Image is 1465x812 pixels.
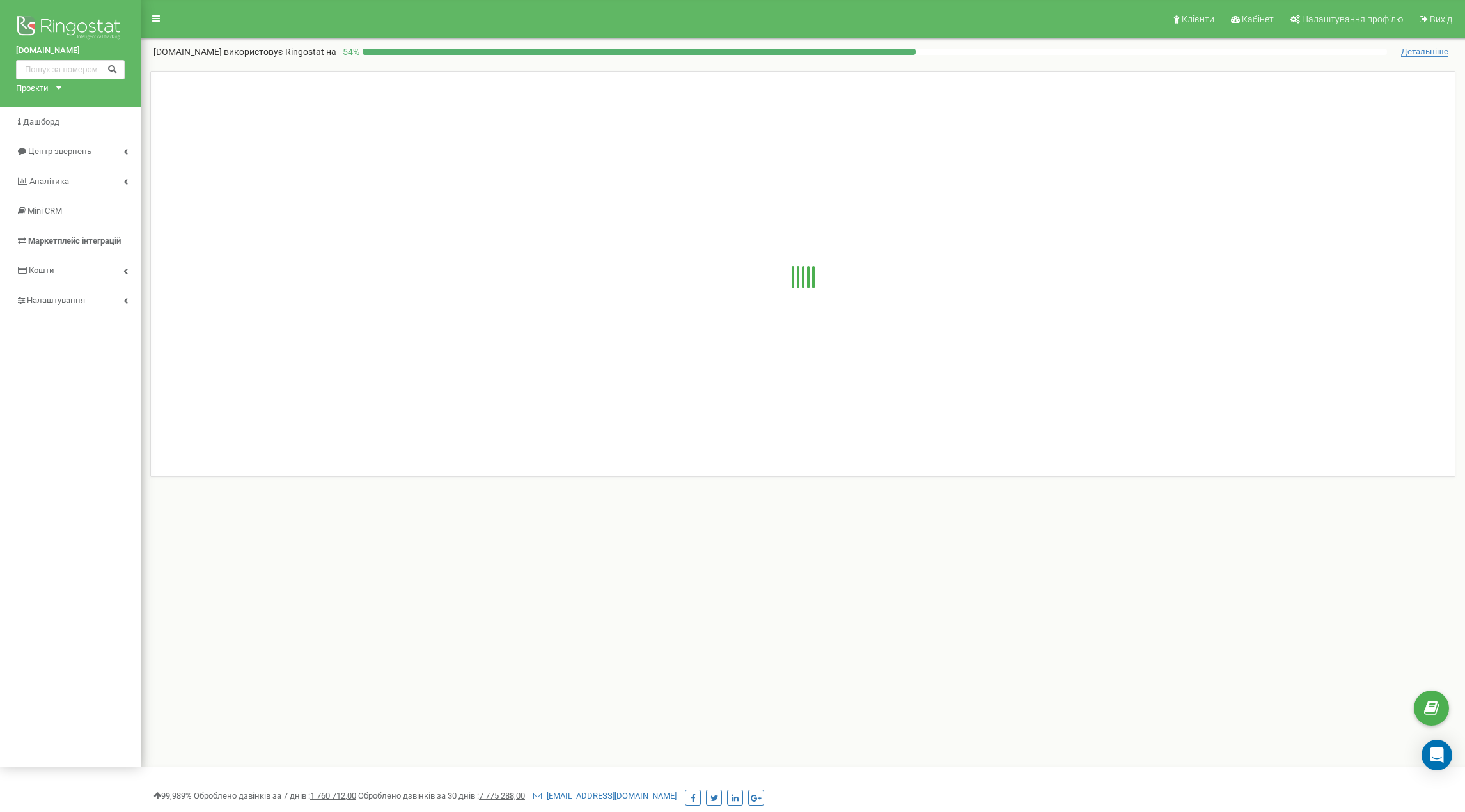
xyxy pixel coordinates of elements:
[28,236,121,246] span: Маркетплейс інтеграцій
[1422,740,1452,770] div: Open Intercom Messenger
[1430,14,1452,24] span: Вихід
[1302,14,1403,24] span: Налаштування профілю
[29,176,69,186] span: Аналiтика
[16,13,125,45] img: Ringostat logo
[16,82,49,95] div: Проєкти
[224,47,336,57] span: використовує Ringostat на
[153,45,336,58] p: [DOMAIN_NAME]
[29,265,54,275] span: Кошти
[23,117,59,127] span: Дашборд
[27,206,62,215] span: Mini CRM
[336,45,363,58] p: 54 %
[1242,14,1274,24] span: Кабінет
[28,146,91,156] span: Центр звернень
[16,60,125,79] input: Пошук за номером
[16,45,125,57] a: [DOMAIN_NAME]
[27,295,85,305] span: Налаштування
[1182,14,1214,24] span: Клієнти
[1401,47,1448,57] span: Детальніше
